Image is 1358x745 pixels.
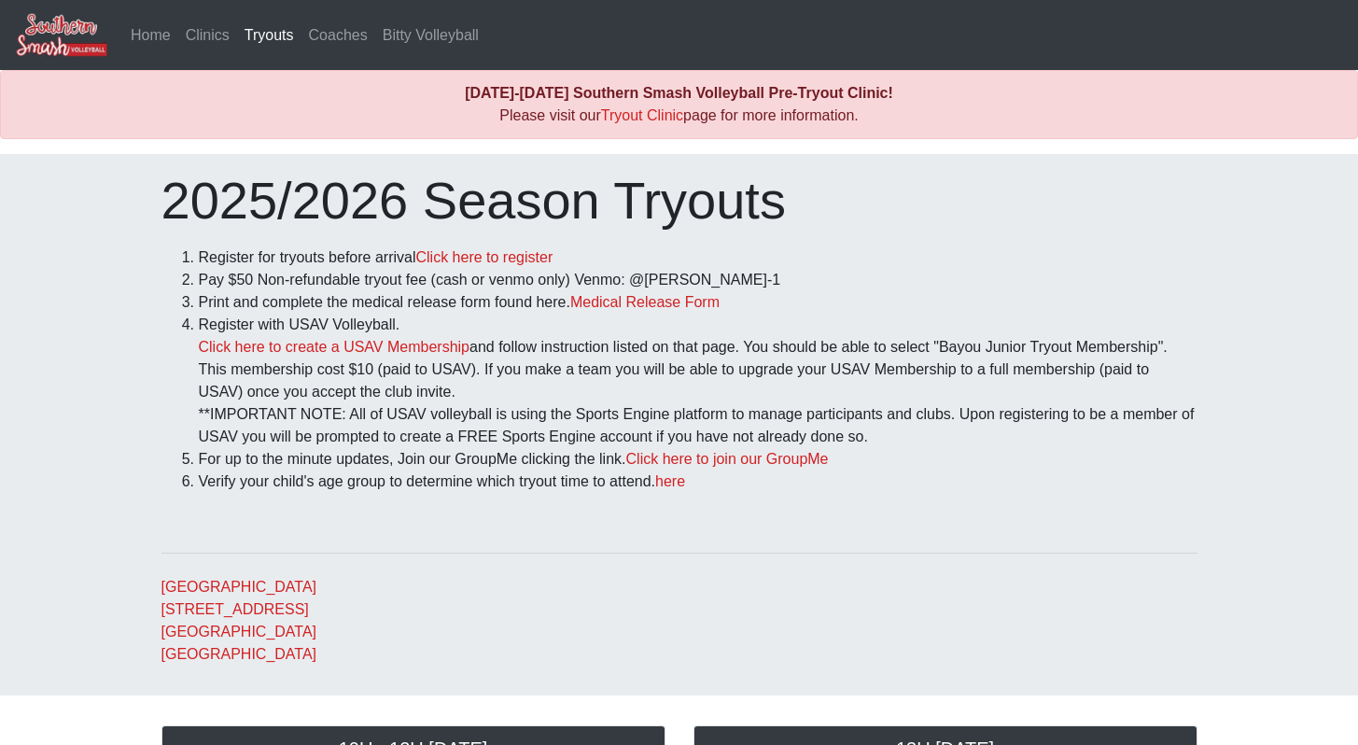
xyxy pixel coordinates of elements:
a: Click here to register [415,249,553,265]
a: Clinics [178,17,237,54]
li: For up to the minute updates, Join our GroupMe clicking the link. [199,448,1197,471]
img: Southern Smash Volleyball [15,12,108,58]
li: Pay $50 Non-refundable tryout fee (cash or venmo only) Venmo: @[PERSON_NAME]-1 [199,269,1197,291]
a: Bitty Volleyball [375,17,486,54]
li: Register with USAV Volleyball. and follow instruction listed on that page. You should be able to ... [199,314,1197,448]
a: Medical Release Form [570,294,720,310]
b: [DATE]-[DATE] Southern Smash Volleyball Pre-Tryout Clinic! [465,85,893,101]
a: here [655,473,685,489]
a: Home [123,17,178,54]
a: Tryout Clinic [601,107,683,123]
li: Verify your child's age group to determine which tryout time to attend. [199,471,1197,493]
a: Coaches [301,17,375,54]
h1: 2025/2026 Season Tryouts [161,169,1197,232]
a: Click here to join our GroupMe [626,451,829,467]
li: Print and complete the medical release form found here. [199,291,1197,314]
a: [GEOGRAPHIC_DATA][STREET_ADDRESS][GEOGRAPHIC_DATA][GEOGRAPHIC_DATA] [161,579,317,662]
a: Tryouts [237,17,301,54]
a: Click here to create a USAV Membership [199,339,469,355]
li: Register for tryouts before arrival [199,246,1197,269]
